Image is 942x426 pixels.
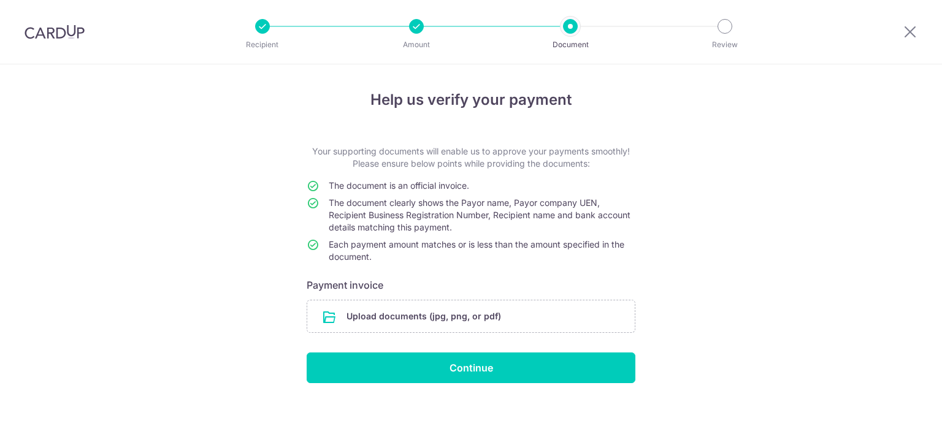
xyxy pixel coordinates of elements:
p: Document [525,39,616,51]
iframe: Opens a widget where you can find more information [863,389,930,420]
span: The document is an official invoice. [329,180,469,191]
p: Amount [371,39,462,51]
span: Each payment amount matches or is less than the amount specified in the document. [329,239,624,262]
span: The document clearly shows the Payor name, Payor company UEN, Recipient Business Registration Num... [329,197,630,232]
img: CardUp [25,25,85,39]
p: Your supporting documents will enable us to approve your payments smoothly! Please ensure below p... [307,145,635,170]
p: Review [680,39,770,51]
p: Recipient [217,39,308,51]
input: Continue [307,352,635,383]
h4: Help us verify your payment [307,89,635,111]
div: Upload documents (jpg, png, or pdf) [307,300,635,333]
h6: Payment invoice [307,278,635,292]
